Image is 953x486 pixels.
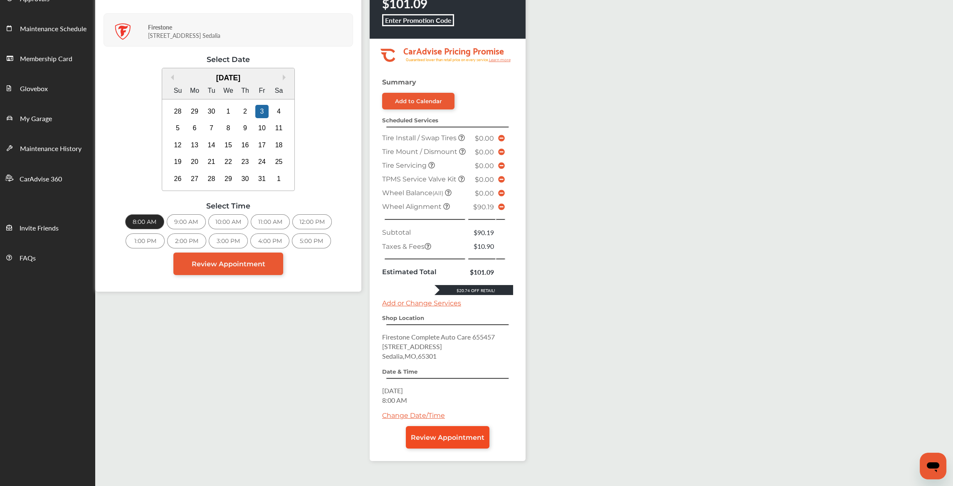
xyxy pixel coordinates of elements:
[283,74,289,80] button: Next Month
[0,13,95,43] a: Maintenance Schedule
[255,84,269,97] div: Fr
[205,139,218,152] div: Choose Tuesday, October 14th, 2025
[255,139,269,152] div: Choose Friday, October 17th, 2025
[188,139,201,152] div: Choose Monday, October 13th, 2025
[435,288,513,293] div: $20.74 Off Retail!
[222,84,235,97] div: We
[382,368,417,375] strong: Date & Time
[222,139,235,152] div: Choose Wednesday, October 15th, 2025
[250,233,289,248] div: 4:00 PM
[20,54,72,64] span: Membership Card
[382,117,438,124] strong: Scheduled Services
[222,155,235,169] div: Choose Wednesday, October 22nd, 2025
[382,243,431,250] span: Taxes & Fees
[403,43,504,58] tspan: CarAdvise Pricing Promise
[411,434,484,441] span: Review Appointment
[475,134,494,142] span: $0.00
[239,84,252,97] div: Th
[104,201,353,210] div: Select Time
[272,155,286,169] div: Choose Saturday, October 25th, 2025
[382,78,416,86] strong: Summary
[239,155,252,169] div: Choose Thursday, October 23rd, 2025
[920,453,946,479] iframe: Button to launch messaging window
[239,172,252,186] div: Choose Thursday, October 30th, 2025
[114,23,131,40] img: logo-firestone.png
[0,133,95,163] a: Maintenance History
[272,172,286,186] div: Choose Saturday, November 1st, 2025
[168,74,174,80] button: Previous Month
[169,103,287,187] div: month 2025-10
[239,139,252,152] div: Choose Thursday, October 16th, 2025
[432,190,443,196] small: (All)
[382,315,424,321] strong: Shop Location
[475,176,494,183] span: $0.00
[239,105,252,118] div: Choose Thursday, October 2nd, 2025
[380,226,468,239] td: Subtotal
[382,93,454,109] a: Add to Calendar
[405,57,489,62] tspan: Guaranteed lower than retail price on every service.
[208,214,248,229] div: 10:00 AM
[272,84,286,97] div: Sa
[209,233,248,248] div: 3:00 PM
[272,121,286,135] div: Choose Saturday, October 11th, 2025
[171,139,185,152] div: Choose Sunday, October 12th, 2025
[205,172,218,186] div: Choose Tuesday, October 28th, 2025
[205,84,218,97] div: Tu
[222,172,235,186] div: Choose Wednesday, October 29th, 2025
[382,299,461,307] a: Add or Change Services
[167,214,206,229] div: 9:00 AM
[475,162,494,170] span: $0.00
[192,260,265,268] span: Review Appointment
[104,55,353,64] div: Select Date
[382,395,407,405] span: 8:00 AM
[20,174,62,185] span: CarAdvise 360
[162,74,295,82] div: [DATE]
[255,105,269,118] div: Choose Friday, October 3rd, 2025
[382,203,443,211] span: Wheel Alignment
[0,103,95,133] a: My Garage
[473,203,494,211] span: $90.19
[406,426,489,449] a: Review Appointment
[20,24,86,35] span: Maintenance Schedule
[380,265,468,279] td: Estimated Total
[255,155,269,169] div: Choose Friday, October 24th, 2025
[222,121,235,135] div: Choose Wednesday, October 8th, 2025
[20,223,59,234] span: Invite Friends
[171,84,185,97] div: Su
[382,386,403,395] span: [DATE]
[382,134,458,142] span: Tire Install / Swap Tires
[468,226,496,239] td: $90.19
[20,253,36,264] span: FAQs
[188,172,201,186] div: Choose Monday, October 27th, 2025
[468,265,496,279] td: $101.09
[272,105,286,118] div: Choose Saturday, October 4th, 2025
[20,84,48,94] span: Glovebox
[222,105,235,118] div: Choose Wednesday, October 1st, 2025
[382,148,459,156] span: Tire Mount / Dismount
[395,98,442,104] div: Add to Calendar
[148,23,172,31] strong: Firestone
[167,233,206,248] div: 2:00 PM
[382,175,458,183] span: TPMS Service Valve Kit
[171,105,185,118] div: Choose Sunday, September 28th, 2025
[126,233,165,248] div: 1:00 PM
[0,43,95,73] a: Membership Card
[0,73,95,103] a: Glovebox
[272,139,286,152] div: Choose Saturday, October 18th, 2025
[188,155,201,169] div: Choose Monday, October 20th, 2025
[292,233,331,248] div: 5:00 PM
[171,155,185,169] div: Choose Sunday, October 19th, 2025
[188,105,201,118] div: Choose Monday, September 29th, 2025
[173,253,283,275] a: Review Appointment
[205,121,218,135] div: Choose Tuesday, October 7th, 2025
[148,17,351,44] div: [STREET_ADDRESS] Sedalia
[382,342,442,351] span: [STREET_ADDRESS]
[382,332,495,342] span: Firestone Complete Auto Care 655457
[251,214,290,229] div: 11:00 AM
[205,105,218,118] div: Choose Tuesday, September 30th, 2025
[382,189,445,197] span: Wheel Balance
[385,15,452,25] b: Enter Promotion Code
[489,57,511,62] tspan: Learn more
[255,121,269,135] div: Choose Friday, October 10th, 2025
[20,114,52,124] span: My Garage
